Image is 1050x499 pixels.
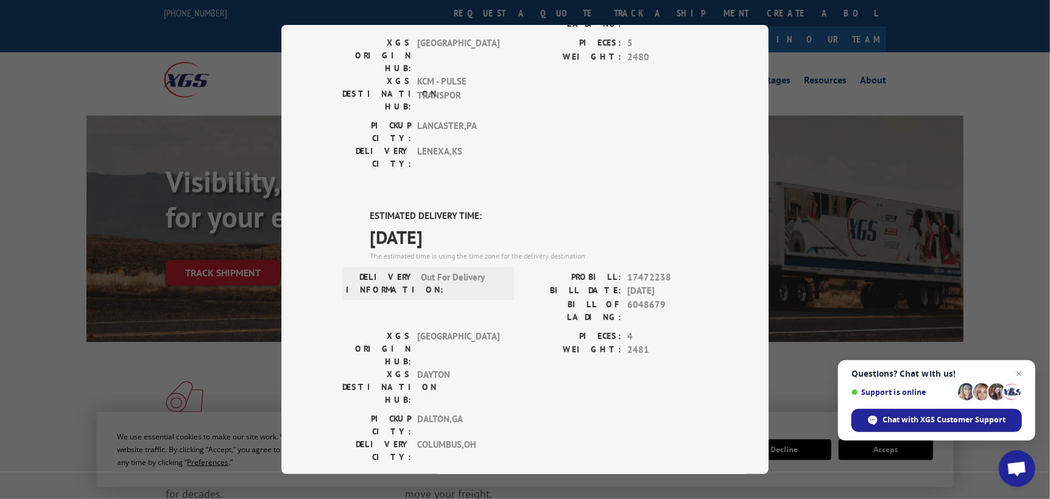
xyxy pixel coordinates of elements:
span: 2480 [627,51,708,65]
div: Chat with XGS Customer Support [851,409,1022,432]
label: WEIGHT: [525,343,621,357]
span: [GEOGRAPHIC_DATA] [417,37,499,75]
div: Open chat [999,450,1035,487]
label: PIECES: [525,37,621,51]
label: PICKUP CITY: [342,119,411,145]
span: Questions? Chat with us! [851,369,1022,379]
label: DELIVERY CITY: [342,145,411,170]
span: Out For Delivery [421,271,503,296]
div: The estimated time is using the time zone for the delivery destination. [370,251,708,262]
span: 2481 [627,343,708,357]
span: Close chat [1012,366,1026,381]
span: 6048679 [627,298,708,324]
span: LANCASTER , PA [417,119,499,145]
span: Support is online [851,388,954,397]
label: WEIGHT: [525,51,621,65]
label: XGS DESTINATION HUB: [342,368,411,407]
label: ESTIMATED DELIVERY TIME: [370,209,708,223]
label: PROBILL: [525,271,621,285]
label: BILL OF LADING: [525,298,621,324]
span: COLUMBUS , OH [417,438,499,464]
span: KCM - PULSE TRANSPOR [417,75,499,113]
span: 4 [627,330,708,344]
label: BILL DATE: [525,284,621,298]
span: LENEXA , KS [417,145,499,170]
label: PICKUP CITY: [342,413,411,438]
span: 5 [627,37,708,51]
label: XGS DESTINATION HUB: [342,75,411,113]
span: DAYTON [417,368,499,407]
label: DELIVERY CITY: [342,438,411,464]
span: [GEOGRAPHIC_DATA] [417,330,499,368]
label: PIECES: [525,330,621,344]
span: [DATE] [627,284,708,298]
span: Chat with XGS Customer Support [883,414,1006,425]
label: DELIVERY INFORMATION: [346,271,415,296]
span: 17472238 [627,271,708,285]
span: [DATE] [370,223,708,251]
label: XGS ORIGIN HUB: [342,330,411,368]
span: DALTON , GA [417,413,499,438]
label: XGS ORIGIN HUB: [342,37,411,75]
